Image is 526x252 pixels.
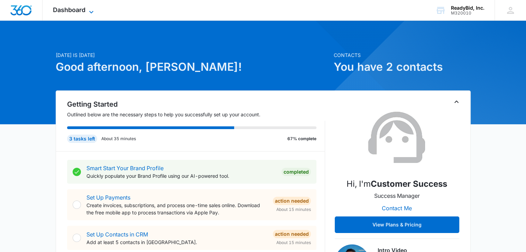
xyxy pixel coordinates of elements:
div: Completed [282,168,311,176]
p: Outlined below are the necessary steps to help you successfully set up your account. [67,111,325,118]
p: Contacts [334,51,471,59]
h1: Good afternoon, [PERSON_NAME]! [56,59,330,75]
p: Success Manager [374,192,420,200]
a: Set Up Contacts in CRM [86,231,148,238]
p: Create invoices, subscriptions, and process one-time sales online. Download the free mobile app t... [86,202,267,216]
span: About 15 minutes [276,240,311,246]
a: Set Up Payments [86,194,130,201]
a: Smart Start Your Brand Profile [86,165,164,172]
strong: Customer Success [371,179,447,189]
span: Dashboard [53,6,85,13]
h1: You have 2 contacts [334,59,471,75]
div: account name [451,5,485,11]
button: View Plans & Pricing [335,216,459,233]
p: Add at least 5 contacts in [GEOGRAPHIC_DATA]. [86,239,267,246]
p: Hi, I'm [347,178,447,190]
p: Quickly populate your Brand Profile using our AI-powered tool. [86,172,276,180]
div: account id [451,11,485,16]
div: Action Needed [273,197,311,205]
p: About 35 minutes [101,136,136,142]
button: Contact Me [375,200,419,216]
p: [DATE] is [DATE] [56,51,330,59]
button: Toggle Collapse [452,98,461,106]
img: Customer Success [362,103,432,172]
div: Action Needed [273,230,311,238]
p: 67% complete [287,136,316,142]
h2: Getting Started [67,99,325,109]
div: 3 tasks left [67,135,97,143]
span: About 15 minutes [276,206,311,213]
